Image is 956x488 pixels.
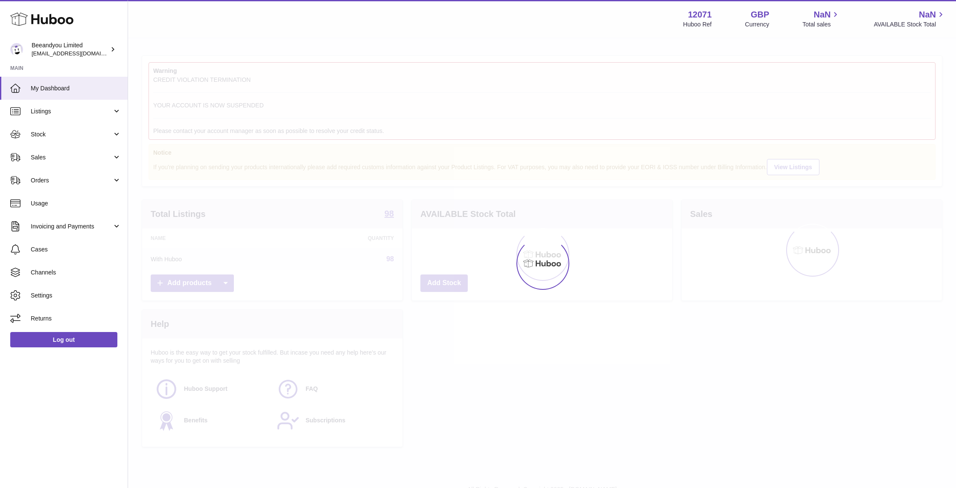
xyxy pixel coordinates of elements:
[31,199,121,208] span: Usage
[919,9,936,20] span: NaN
[31,269,121,277] span: Channels
[32,41,108,58] div: Beeandyou Limited
[683,20,712,29] div: Huboo Ref
[31,245,121,254] span: Cases
[31,176,112,185] span: Orders
[751,9,769,20] strong: GBP
[31,292,121,300] span: Settings
[32,50,125,57] span: [EMAIL_ADDRESS][DOMAIN_NAME]
[31,222,112,231] span: Invoicing and Payments
[874,20,946,29] span: AVAILABLE Stock Total
[802,9,840,29] a: NaN Total sales
[10,332,117,347] a: Log out
[745,20,769,29] div: Currency
[802,20,840,29] span: Total sales
[10,43,23,56] img: orkun.koc@sbs-turkey.com
[874,9,946,29] a: NaN AVAILABLE Stock Total
[31,107,112,116] span: Listings
[31,84,121,92] span: My Dashboard
[813,9,831,20] span: NaN
[31,153,112,162] span: Sales
[31,315,121,323] span: Returns
[688,9,712,20] strong: 12071
[31,130,112,139] span: Stock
